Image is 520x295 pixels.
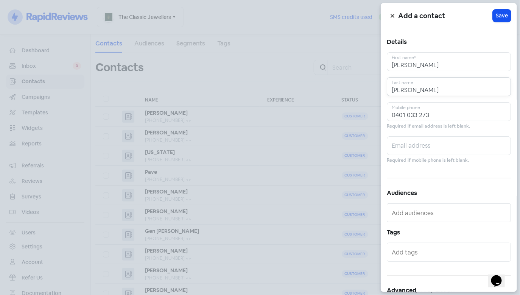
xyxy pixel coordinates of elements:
h5: Details [387,36,511,48]
h5: Tags [387,227,511,238]
small: Required if email address is left blank. [387,123,470,130]
iframe: chat widget [488,265,512,287]
h5: Add a contact [398,10,493,22]
input: Add audiences [392,207,508,219]
input: Email address [387,136,511,155]
input: Last name [387,77,511,96]
input: First name [387,52,511,71]
input: Add tags [392,246,508,258]
span: Save [496,12,508,20]
h5: Audiences [387,187,511,199]
input: Mobile phone [387,102,511,121]
button: Save [493,9,511,22]
small: Required if mobile phone is left blank. [387,157,469,164]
